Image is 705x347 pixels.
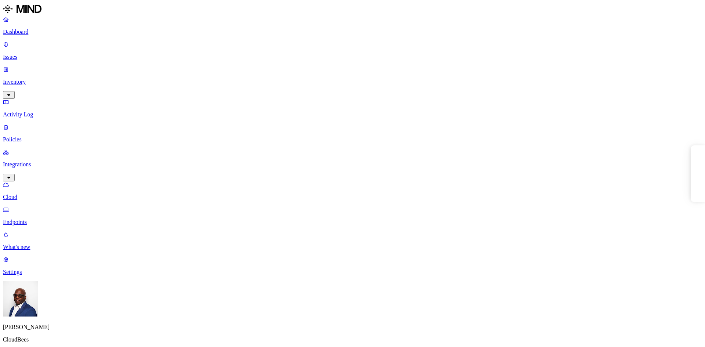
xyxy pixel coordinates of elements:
a: Integrations [3,149,702,180]
p: CloudBees [3,336,702,343]
p: Issues [3,54,702,60]
p: Inventory [3,79,702,85]
img: MIND [3,3,41,15]
a: Policies [3,124,702,143]
a: What's new [3,231,702,250]
p: Cloud [3,194,702,200]
a: Activity Log [3,99,702,118]
a: Inventory [3,66,702,98]
a: Dashboard [3,16,702,35]
img: Gregory Thomas [3,281,38,317]
p: Dashboard [3,29,702,35]
a: Endpoints [3,206,702,225]
p: Settings [3,269,702,275]
p: What's new [3,244,702,250]
a: MIND [3,3,702,16]
p: Policies [3,136,702,143]
p: Endpoints [3,219,702,225]
p: Integrations [3,161,702,168]
a: Issues [3,41,702,60]
p: Activity Log [3,111,702,118]
a: Settings [3,256,702,275]
a: Cloud [3,181,702,200]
